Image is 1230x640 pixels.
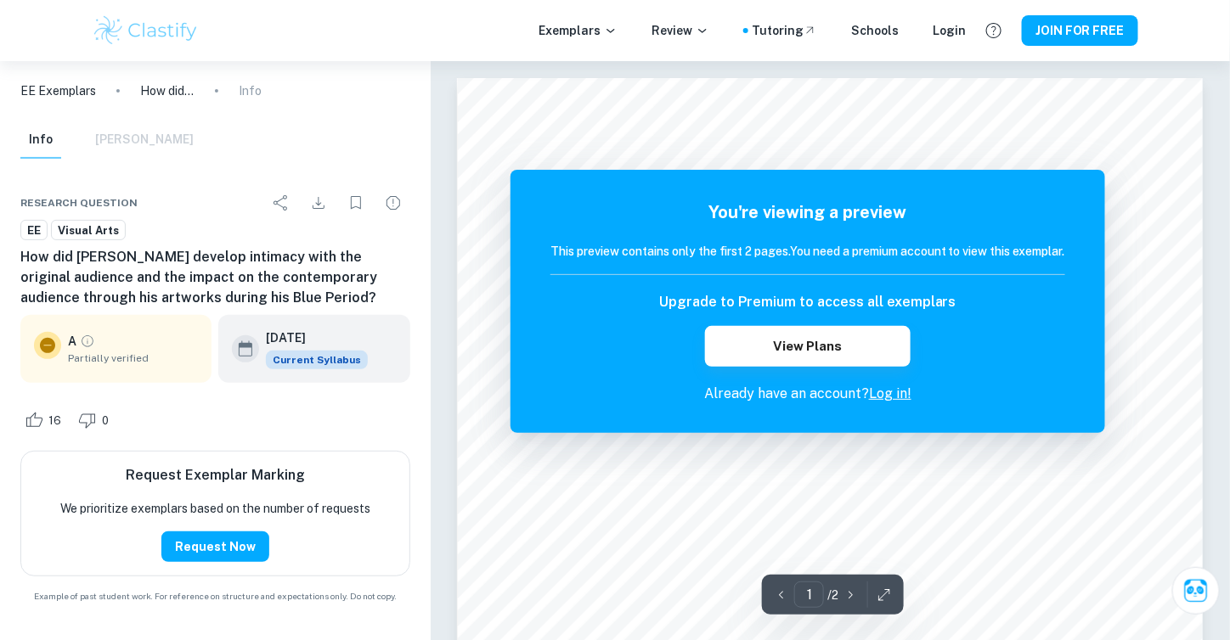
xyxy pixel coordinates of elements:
span: Partially verified [68,351,198,366]
h6: [DATE] [266,328,354,347]
a: Schools [851,21,899,40]
p: A [68,332,76,351]
a: Login [933,21,966,40]
img: Clastify logo [92,14,200,48]
span: 0 [93,413,118,429]
a: Tutoring [752,21,817,40]
button: Help and Feedback [979,16,1008,45]
h6: Upgrade to Premium to access all exemplars [659,292,956,312]
div: Dislike [74,407,118,434]
button: View Plans [705,326,911,367]
span: Research question [20,195,138,211]
span: Visual Arts [52,222,125,239]
a: EE [20,220,48,241]
p: We prioritize exemplars based on the number of requests [60,499,370,518]
p: Review [652,21,709,40]
span: 16 [39,413,71,429]
p: / 2 [827,586,838,604]
div: This exemplar is based on the current syllabus. Feel free to refer to it for inspiration/ideas wh... [266,351,368,369]
div: Report issue [376,186,410,220]
button: Request Now [161,531,269,562]
div: Bookmark [339,186,373,220]
p: How did [PERSON_NAME] develop intimacy with the original audience and the impact on the contempor... [140,81,195,100]
h6: How did [PERSON_NAME] develop intimacy with the original audience and the impact on the contempor... [20,247,410,308]
div: Share [264,186,298,220]
p: Info [239,81,262,100]
p: Already have an account? [550,384,1065,404]
h6: This preview contains only the first 2 pages. You need a premium account to view this exemplar. [550,242,1065,261]
p: Exemplars [539,21,618,40]
button: Info [20,121,61,159]
a: EE Exemplars [20,81,96,100]
a: Visual Arts [51,220,126,241]
a: Grade partially verified [80,334,95,349]
h5: You're viewing a preview [550,199,1065,225]
div: Like [20,407,71,434]
button: Ask Clai [1172,567,1220,615]
span: EE [21,222,47,239]
button: JOIN FOR FREE [1022,15,1138,46]
span: Current Syllabus [266,351,368,369]
a: Log in! [869,385,911,401]
span: Example of past student work. For reference on structure and expectations only. Do not copy. [20,590,410,603]
h6: Request Exemplar Marking [126,465,305,486]
div: Download [302,186,336,220]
